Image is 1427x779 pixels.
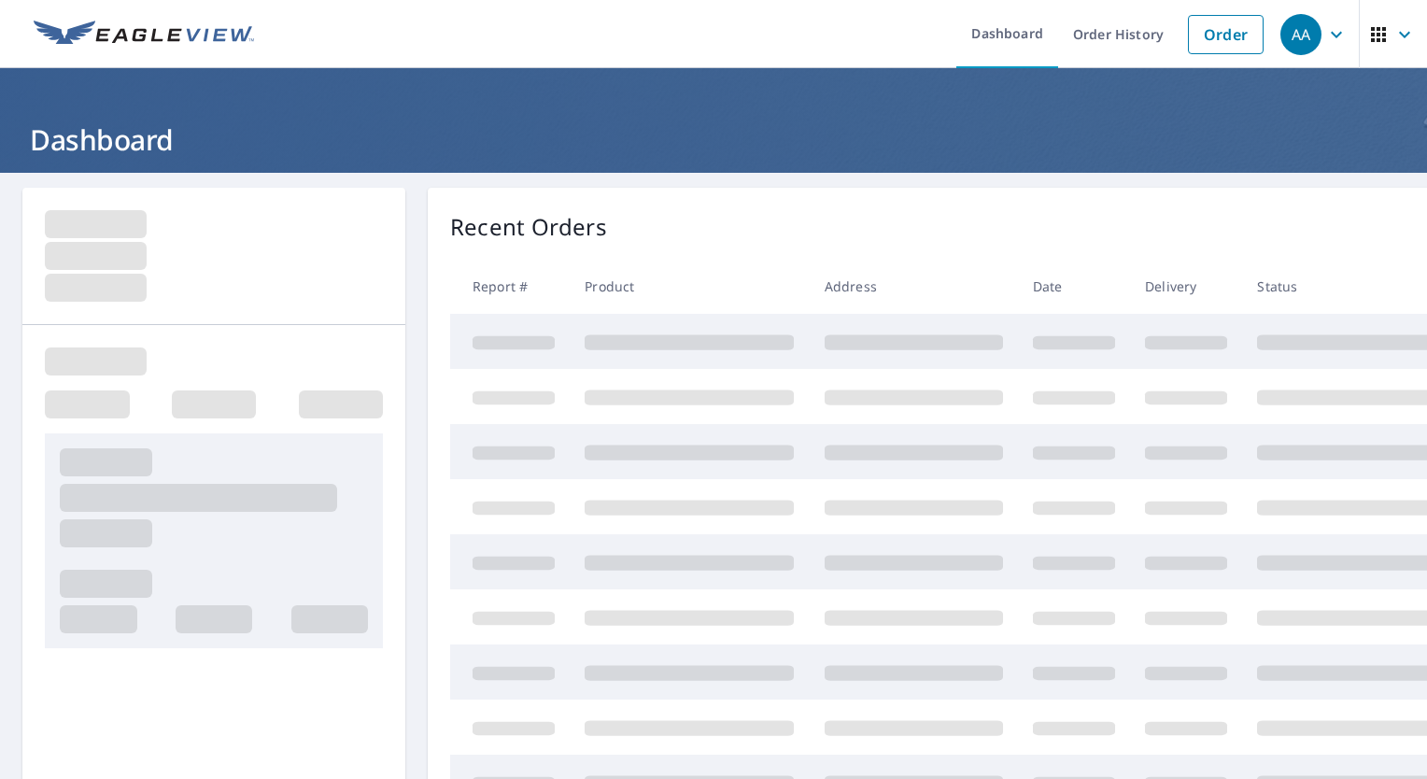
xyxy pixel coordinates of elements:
th: Delivery [1130,259,1242,314]
div: AA [1280,14,1321,55]
th: Product [570,259,809,314]
th: Date [1018,259,1130,314]
th: Address [810,259,1018,314]
th: Report # [450,259,570,314]
img: EV Logo [34,21,254,49]
h1: Dashboard [22,120,1405,159]
p: Recent Orders [450,210,607,244]
a: Order [1188,15,1264,54]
